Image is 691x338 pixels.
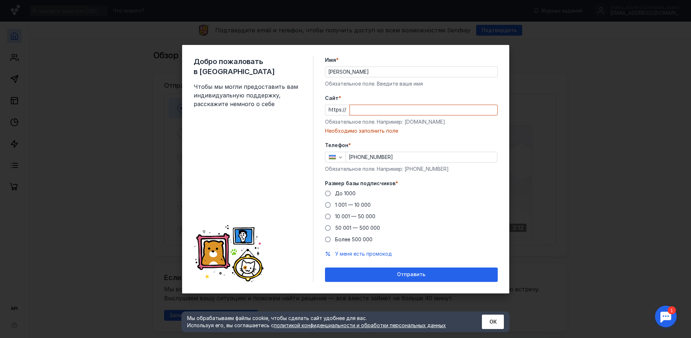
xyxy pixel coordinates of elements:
[194,56,302,77] span: Добро пожаловать в [GEOGRAPHIC_DATA]
[335,225,380,231] span: 50 001 — 500 000
[325,95,339,102] span: Cайт
[335,251,392,257] span: У меня есть промокод
[325,268,498,282] button: Отправить
[187,315,464,329] div: Мы обрабатываем файлы cookie, чтобы сделать сайт удобнее для вас. Используя его, вы соглашаетесь c
[325,180,396,187] span: Размер базы подписчиков
[16,4,24,12] div: 1
[335,250,392,257] button: У меня есть промокод
[325,80,498,87] div: Обязательное поле. Введите ваше имя
[325,142,348,149] span: Телефон
[325,118,498,125] div: Обязательное поле. Например: [DOMAIN_NAME]
[325,165,498,173] div: Обязательное поле. Например: [PHONE_NUMBER]
[335,202,371,208] span: 1 001 — 10 000
[194,82,302,108] span: Чтобы мы могли предоставить вам индивидуальную поддержку, расскажите немного о себе
[482,315,504,329] button: ОК
[335,236,372,242] span: Более 500 000
[325,127,498,134] div: Необходимо заполнить поле
[274,322,446,328] a: политикой конфиденциальности и обработки персональных данных
[335,190,356,196] span: До 1000
[325,56,336,64] span: Имя
[335,213,375,219] span: 10 001 — 50 000
[397,271,425,278] span: Отправить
